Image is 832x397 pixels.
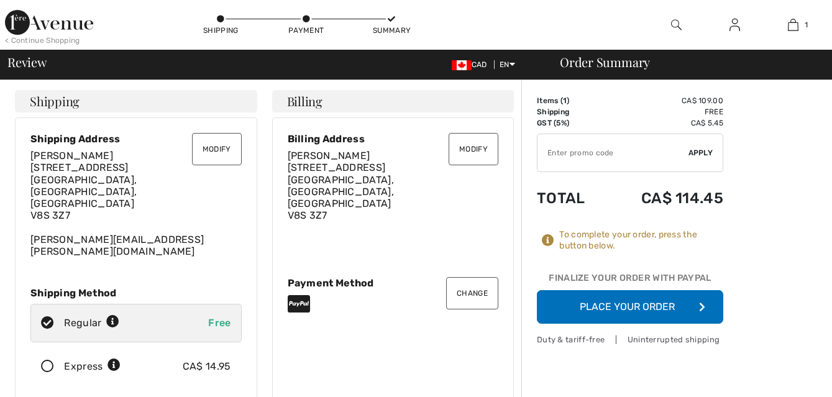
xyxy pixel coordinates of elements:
div: [PERSON_NAME][EMAIL_ADDRESS][PERSON_NAME][DOMAIN_NAME] [30,150,242,257]
img: search the website [671,17,682,32]
a: Sign In [720,17,750,33]
td: Total [537,177,606,219]
button: Modify [449,133,498,165]
span: Shipping [30,95,80,107]
td: Shipping [537,106,606,117]
td: Free [606,106,723,117]
span: 1 [563,96,567,105]
span: Free [208,317,231,329]
span: Review [7,56,47,68]
div: Shipping Address [30,133,242,145]
span: CAD [452,60,492,69]
span: [PERSON_NAME] [288,150,370,162]
div: Shipping Method [30,287,242,299]
img: My Info [729,17,740,32]
div: CA$ 14.95 [183,359,231,374]
button: Change [446,277,498,309]
span: 1 [805,19,808,30]
td: GST (5%) [537,117,606,129]
div: Order Summary [545,56,825,68]
div: Express [64,359,121,374]
td: Items ( ) [537,95,606,106]
td: CA$ 5.45 [606,117,723,129]
span: EN [500,60,515,69]
div: Payment [288,25,325,36]
img: 1ère Avenue [5,10,93,35]
button: Place Your Order [537,290,723,324]
a: 1 [764,17,821,32]
div: Shipping [202,25,239,36]
div: Payment Method [288,277,499,289]
div: To complete your order, press the button below. [559,229,723,252]
div: Summary [373,25,410,36]
input: Promo code [537,134,688,171]
div: Duty & tariff-free | Uninterrupted shipping [537,334,723,345]
td: CA$ 109.00 [606,95,723,106]
span: [STREET_ADDRESS] [GEOGRAPHIC_DATA], [GEOGRAPHIC_DATA], [GEOGRAPHIC_DATA] V8S 3Z7 [288,162,394,221]
button: Modify [192,133,242,165]
span: [STREET_ADDRESS] [GEOGRAPHIC_DATA], [GEOGRAPHIC_DATA], [GEOGRAPHIC_DATA] V8S 3Z7 [30,162,137,221]
div: Regular [64,316,119,331]
span: Apply [688,147,713,158]
td: CA$ 114.45 [606,177,723,219]
div: Finalize Your Order with PayPal [537,272,723,290]
img: Canadian Dollar [452,60,472,70]
span: [PERSON_NAME] [30,150,113,162]
div: Billing Address [288,133,499,145]
div: < Continue Shopping [5,35,80,46]
span: Billing [287,95,322,107]
img: My Bag [788,17,798,32]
